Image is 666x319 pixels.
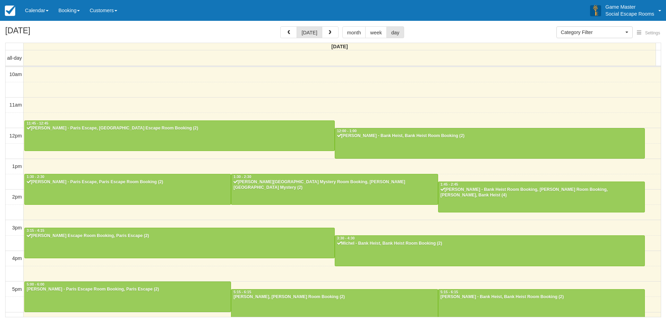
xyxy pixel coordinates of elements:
[12,163,22,169] span: 1pm
[26,179,229,185] div: [PERSON_NAME] - Paris Escape, Paris Escape Room Booking (2)
[605,3,654,10] p: Game Master
[297,26,322,38] button: [DATE]
[337,133,643,139] div: [PERSON_NAME] - Bank Heist, Bank Heist Room Booking (2)
[7,55,22,61] span: all-day
[26,126,333,131] div: [PERSON_NAME] - Paris Escape, [GEOGRAPHIC_DATA] Escape Room Booking (2)
[441,290,458,294] span: 5:15 - 6:15
[440,294,643,300] div: [PERSON_NAME] - Bank Heist, Bank Heist Room Booking (2)
[331,44,348,49] span: [DATE]
[12,286,22,292] span: 5pm
[342,26,366,38] button: month
[438,182,645,212] a: 1:45 - 2:45[PERSON_NAME] - Bank Heist Room Booking, [PERSON_NAME] Room Booking, [PERSON_NAME], Ba...
[9,133,22,138] span: 12pm
[26,233,333,239] div: [PERSON_NAME] Escape Room Booking, Paris Escape (2)
[231,174,438,204] a: 1:30 - 2:30[PERSON_NAME][GEOGRAPHIC_DATA] Mystery Room Booking, [PERSON_NAME][GEOGRAPHIC_DATA] My...
[27,121,48,125] span: 11:45 - 12:45
[556,26,633,38] button: Category Filter
[335,235,645,266] a: 3:30 - 4:30Michel - Bank Heist, Bank Heist Room Booking (2)
[561,29,624,36] span: Category Filter
[233,175,251,179] span: 1:30 - 2:30
[24,174,231,204] a: 1:30 - 2:30[PERSON_NAME] - Paris Escape, Paris Escape Room Booking (2)
[337,241,643,246] div: Michel - Bank Heist, Bank Heist Room Booking (2)
[590,5,601,16] img: A3
[5,26,93,39] h2: [DATE]
[233,290,251,294] span: 5:15 - 6:15
[24,228,335,258] a: 3:15 - 4:15[PERSON_NAME] Escape Room Booking, Paris Escape (2)
[27,283,44,286] span: 5:00 - 6:00
[386,26,404,38] button: day
[12,255,22,261] span: 4pm
[633,28,664,38] button: Settings
[24,282,231,312] a: 5:00 - 6:00[PERSON_NAME] - Paris Escape Room Booking, Paris Escape (2)
[441,183,458,186] span: 1:45 - 2:45
[233,179,436,191] div: [PERSON_NAME][GEOGRAPHIC_DATA] Mystery Room Booking, [PERSON_NAME][GEOGRAPHIC_DATA] Mystery (2)
[233,294,436,300] div: [PERSON_NAME], [PERSON_NAME] Room Booking (2)
[337,236,355,240] span: 3:30 - 4:30
[9,102,22,108] span: 11am
[365,26,387,38] button: week
[645,31,660,35] span: Settings
[9,72,22,77] span: 10am
[605,10,654,17] p: Social Escape Rooms
[335,128,645,159] a: 12:00 - 1:00[PERSON_NAME] - Bank Heist, Bank Heist Room Booking (2)
[440,187,643,198] div: [PERSON_NAME] - Bank Heist Room Booking, [PERSON_NAME] Room Booking, [PERSON_NAME], Bank Heist (4)
[27,229,44,233] span: 3:15 - 4:15
[12,225,22,230] span: 3pm
[12,194,22,200] span: 2pm
[337,129,357,133] span: 12:00 - 1:00
[27,175,44,179] span: 1:30 - 2:30
[26,287,229,292] div: [PERSON_NAME] - Paris Escape Room Booking, Paris Escape (2)
[5,6,15,16] img: checkfront-main-nav-mini-logo.png
[24,120,335,151] a: 11:45 - 12:45[PERSON_NAME] - Paris Escape, [GEOGRAPHIC_DATA] Escape Room Booking (2)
